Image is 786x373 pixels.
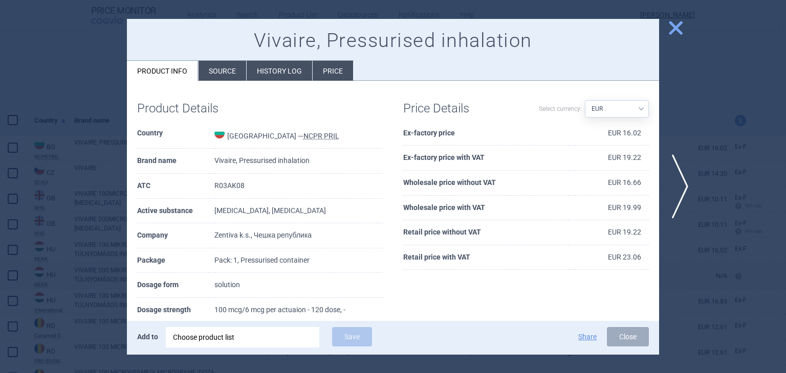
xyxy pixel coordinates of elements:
[570,220,649,245] td: EUR 19.22
[137,149,214,174] th: Brand name
[173,327,312,347] div: Choose product list
[137,121,214,149] th: Country
[214,128,225,138] img: Bulgaria
[137,29,649,53] h1: Vivaire, Pressurised inhalation
[403,171,570,196] th: Wholesale price without VAT
[137,174,214,199] th: ATC
[137,223,214,248] th: Company
[403,196,570,221] th: Wholesale price with VAT
[607,327,649,346] button: Close
[539,100,582,118] label: Select currency:
[137,327,158,346] p: Add to
[570,196,649,221] td: EUR 19.99
[214,248,383,273] td: Pack: 1, Pressurised container
[214,199,383,224] td: [MEDICAL_DATA], [MEDICAL_DATA]
[303,132,339,140] abbr: NCPR PRIL — National Council on Prices and Reimbursement of Medicinal Products, Bulgaria. Registe...
[137,248,214,273] th: Package
[403,121,570,146] th: Ex-factory price
[403,101,526,116] h1: Price Details
[127,61,198,81] li: Product info
[199,61,246,81] li: Source
[214,121,383,149] td: [GEOGRAPHIC_DATA] —
[313,61,353,81] li: Price
[403,146,570,171] th: Ex-factory price with VAT
[570,121,649,146] td: EUR 16.02
[578,333,597,340] button: Share
[214,273,383,298] td: solution
[570,146,649,171] td: EUR 19.22
[137,199,214,224] th: Active substance
[570,171,649,196] td: EUR 16.66
[214,149,383,174] td: Vivaire, Pressurised inhalation
[137,273,214,298] th: Dosage form
[166,327,319,347] div: Choose product list
[570,245,649,270] td: EUR 23.06
[403,220,570,245] th: Retail price without VAT
[403,245,570,270] th: Retail price with VAT
[214,223,383,248] td: Zentiva k.s., Чешка република
[332,327,372,346] button: Save
[247,61,312,81] li: History log
[137,298,214,323] th: Dosage strength
[214,174,383,199] td: R03AK08
[137,101,260,116] h1: Product Details
[214,298,383,323] td: 100 mcg/6 mcg per actuaion - 120 dose, -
